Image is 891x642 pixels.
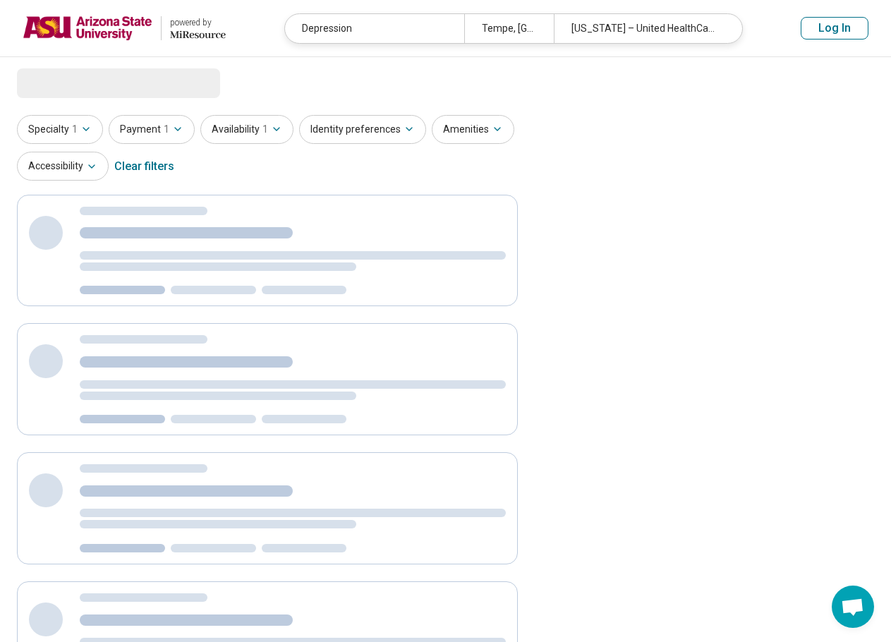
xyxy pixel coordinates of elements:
div: Clear filters [114,150,174,183]
span: 1 [72,122,78,137]
img: Arizona State University [23,11,152,45]
button: Accessibility [17,152,109,181]
span: 1 [262,122,268,137]
span: 1 [164,122,169,137]
div: Tempe, [GEOGRAPHIC_DATA] [464,14,554,43]
div: [US_STATE] – United HealthCare Student Resources [554,14,733,43]
div: Open chat [832,586,874,628]
div: Depression [285,14,464,43]
div: powered by [170,16,226,29]
button: Identity preferences [299,115,426,144]
button: Log In [801,17,868,40]
a: Arizona State Universitypowered by [23,11,226,45]
button: Specialty1 [17,115,103,144]
button: Payment1 [109,115,195,144]
span: Loading... [17,68,135,97]
button: Availability1 [200,115,293,144]
button: Amenities [432,115,514,144]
